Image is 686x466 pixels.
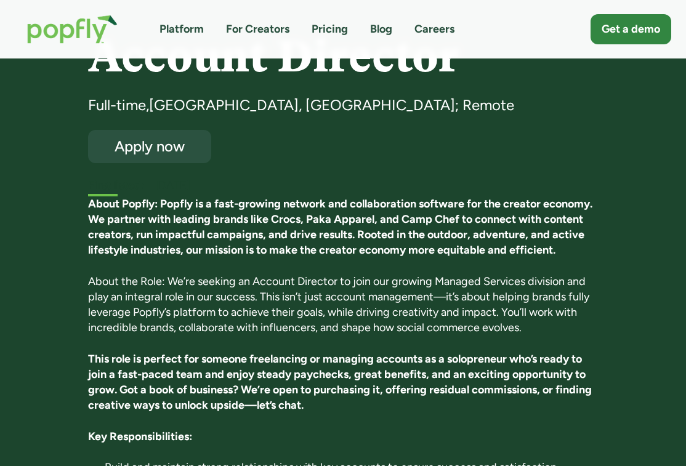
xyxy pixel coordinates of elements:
h4: Account Director [88,33,599,81]
div: [DATE] [155,178,599,193]
div: Apply now [99,139,200,154]
a: Platform [159,22,204,37]
a: Apply now [88,130,211,163]
a: Get a demo [591,14,671,44]
h5: First listed: [88,178,144,193]
div: Full-time [88,95,146,115]
a: Careers [414,22,454,37]
div: Get a demo [602,22,660,37]
strong: This role is perfect for someone freelancing or managing accounts as a solopreneur who’s ready to... [88,352,592,412]
a: Pricing [312,22,348,37]
div: , [146,95,149,115]
strong: Key Responsibilities: [88,430,192,443]
a: For Creators [226,22,289,37]
a: home [15,2,130,56]
div: [GEOGRAPHIC_DATA], [GEOGRAPHIC_DATA]; Remote [149,95,514,115]
a: Blog [370,22,392,37]
p: About the Role: We’re seeking an Account Director to join our growing Managed Services division a... [88,274,599,336]
strong: About Popfly: Popfly is a fast-growing network and collaboration software for the creator economy... [88,197,592,257]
